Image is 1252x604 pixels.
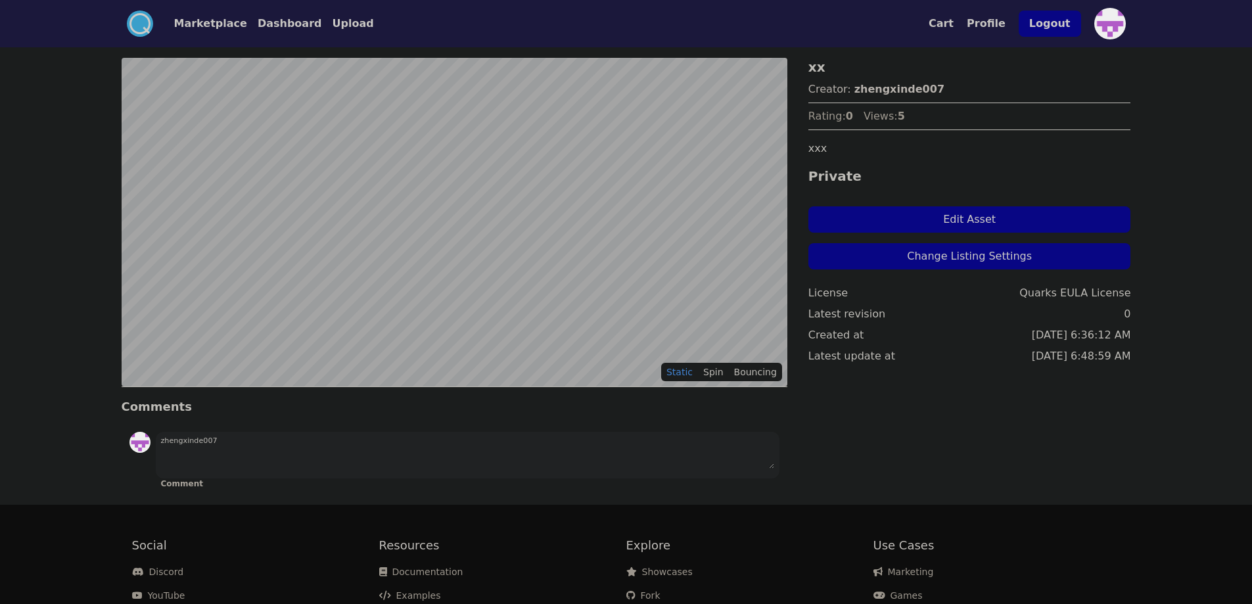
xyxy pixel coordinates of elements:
[1019,285,1130,301] div: Quarks EULA License
[929,16,954,32] button: Cart
[332,16,373,32] button: Upload
[174,16,247,32] button: Marketplace
[873,567,934,577] a: Marketing
[1019,5,1081,42] a: Logout
[153,16,247,32] a: Marketplace
[1094,8,1126,39] img: profile
[1019,11,1081,37] button: Logout
[132,567,184,577] a: Discord
[967,16,1006,32] button: Profile
[661,363,698,381] button: Static
[129,432,151,453] img: profile
[846,110,853,122] span: 0
[132,590,185,601] a: YouTube
[247,16,322,32] a: Dashboard
[808,285,848,301] div: License
[122,398,787,416] h4: Comments
[626,536,873,555] h2: Explore
[321,16,373,32] a: Upload
[626,567,693,577] a: Showcases
[864,108,905,124] div: Views:
[808,58,1131,76] h3: xx
[379,590,441,601] a: Examples
[626,590,661,601] a: Fork
[808,243,1131,269] button: Change Listing Settings
[729,363,782,381] button: Bouncing
[258,16,322,32] button: Dashboard
[1032,327,1131,343] div: [DATE] 6:36:12 AM
[1124,306,1130,322] div: 0
[808,327,864,343] div: Created at
[854,83,944,95] a: zhengxinde007
[808,206,1131,233] button: Edit Asset
[1032,348,1131,364] div: [DATE] 6:48:59 AM
[808,196,1131,233] a: Edit Asset
[161,478,203,489] button: Comment
[808,348,895,364] div: Latest update at
[873,590,923,601] a: Games
[808,81,1131,97] p: Creator:
[698,363,729,381] button: Spin
[898,110,905,122] span: 5
[132,536,379,555] h2: Social
[379,567,463,577] a: Documentation
[808,167,1131,185] h4: Private
[873,536,1121,555] h2: Use Cases
[808,108,853,124] div: Rating:
[808,306,885,322] div: Latest revision
[379,536,626,555] h2: Resources
[161,436,218,445] small: zhengxinde007
[808,141,1131,156] p: xxx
